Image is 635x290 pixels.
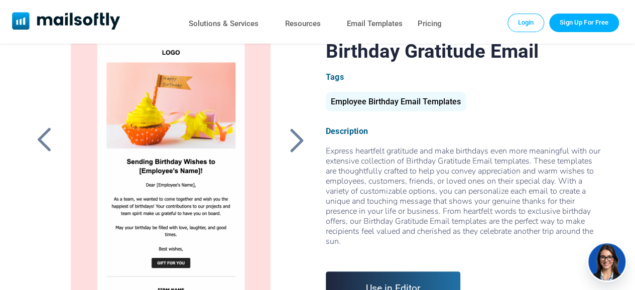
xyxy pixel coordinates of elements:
[549,14,619,32] a: Trial
[284,127,309,153] a: Back
[507,14,545,32] a: Login
[326,146,603,256] div: Express heartfelt gratitude and make birthdays even more meaningful with our extensive collection...
[12,12,120,32] a: Mailsoftly
[326,92,466,111] div: Employee Birthday Email Templates
[189,17,259,31] a: Solutions & Services
[32,127,57,153] a: Back
[326,126,603,136] div: Description
[347,17,403,31] a: Email Templates
[418,17,442,31] a: Pricing
[326,72,603,82] div: Tags
[326,101,466,105] a: Employee Birthday Email Templates
[285,17,321,31] a: Resources
[326,40,603,62] h1: Birthday Gratitude Email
